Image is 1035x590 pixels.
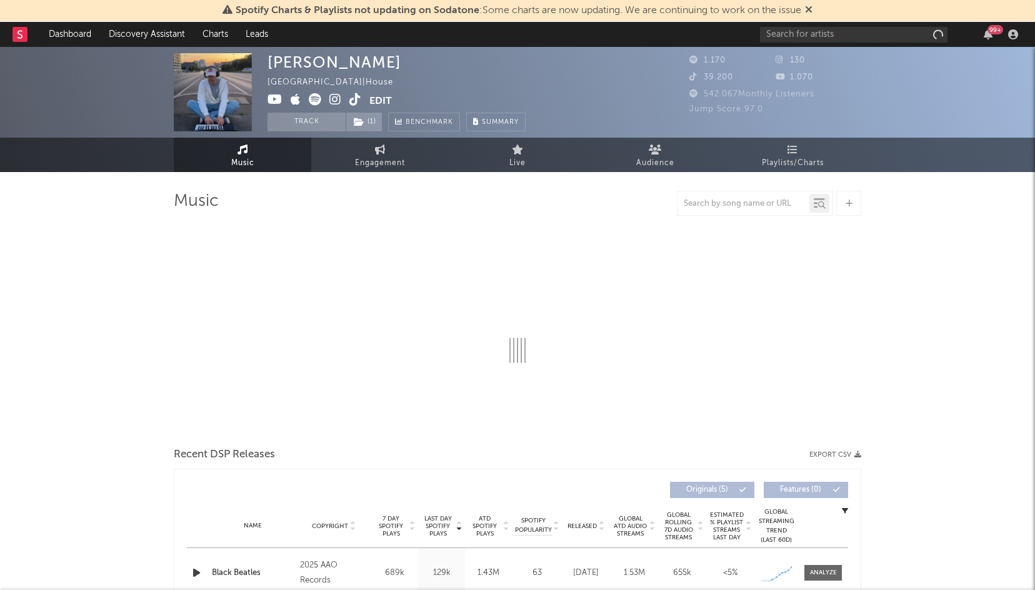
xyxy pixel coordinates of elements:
[709,511,744,541] span: Estimated % Playlist Streams Last Day
[482,119,519,126] span: Summary
[311,138,449,172] a: Engagement
[406,115,453,130] span: Benchmark
[174,447,275,462] span: Recent DSP Releases
[237,22,277,47] a: Leads
[388,113,460,131] a: Benchmark
[689,56,726,64] span: 1.170
[174,138,311,172] a: Music
[809,451,861,459] button: Export CSV
[772,486,829,494] span: Features ( 0 )
[762,156,824,171] span: Playlists/Charts
[984,29,992,39] button: 99+
[468,515,501,537] span: ATD Spotify Plays
[212,567,294,579] a: Black Beatles
[689,105,763,113] span: Jump Score: 97.0
[267,53,401,71] div: [PERSON_NAME]
[661,567,703,579] div: 655k
[757,507,795,545] div: Global Streaming Trend (Last 60D)
[100,22,194,47] a: Discovery Assistant
[421,567,462,579] div: 129k
[509,156,526,171] span: Live
[267,75,407,90] div: [GEOGRAPHIC_DATA] | House
[586,138,724,172] a: Audience
[724,138,861,172] a: Playlists/Charts
[369,93,392,109] button: Edit
[776,56,805,64] span: 130
[236,6,479,16] span: Spotify Charts & Playlists not updating on Sodatone
[661,511,696,541] span: Global Rolling 7D Audio Streams
[567,522,597,530] span: Released
[987,25,1003,34] div: 99 +
[613,567,655,579] div: 1.53M
[300,558,368,588] div: 2025 AAO Records
[236,6,801,16] span: : Some charts are now updating. We are continuing to work on the issue
[689,90,814,98] span: 542.067 Monthly Listeners
[613,515,647,537] span: Global ATD Audio Streams
[709,567,751,579] div: <5%
[194,22,237,47] a: Charts
[374,567,415,579] div: 689k
[678,486,736,494] span: Originals ( 5 )
[466,113,526,131] button: Summary
[760,27,947,43] input: Search for artists
[805,6,812,16] span: Dismiss
[670,482,754,498] button: Originals(5)
[374,515,407,537] span: 7 Day Spotify Plays
[231,156,254,171] span: Music
[515,567,559,579] div: 63
[515,516,552,535] span: Spotify Popularity
[40,22,100,47] a: Dashboard
[346,113,382,131] button: (1)
[421,515,454,537] span: Last Day Spotify Plays
[764,482,848,498] button: Features(0)
[565,567,607,579] div: [DATE]
[267,113,346,131] button: Track
[449,138,586,172] a: Live
[346,113,382,131] span: ( 1 )
[212,521,294,531] div: Name
[468,567,509,579] div: 1.43M
[355,156,405,171] span: Engagement
[312,522,348,530] span: Copyright
[636,156,674,171] span: Audience
[776,73,813,81] span: 1.070
[677,199,809,209] input: Search by song name or URL
[689,73,733,81] span: 39.200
